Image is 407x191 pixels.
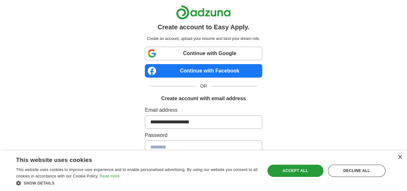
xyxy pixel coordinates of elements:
div: Decline all [328,165,385,177]
span: This website uses cookies to improve user experience and to enable personalised advertising. By u... [16,167,257,178]
label: Password [145,131,262,139]
div: This website uses cookies [16,154,242,164]
h1: Create account with email address [161,95,246,102]
a: Continue with Google [145,47,262,60]
h1: Create account to Easy Apply. [158,22,250,32]
div: Close [397,155,402,160]
a: Continue with Facebook [145,64,262,78]
span: Show details [24,181,55,186]
a: Read more, opens a new window [100,174,120,178]
div: Show details [16,180,258,186]
div: Accept all [267,165,323,177]
img: Adzuna logo [176,5,231,20]
label: Email address [145,106,262,114]
p: Create an account, upload your resume and land your dream role. [146,36,261,42]
span: OR [196,83,211,90]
